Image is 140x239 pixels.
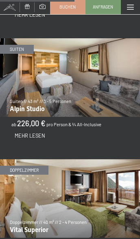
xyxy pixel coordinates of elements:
[86,0,120,14] a: Anfragen
[15,132,45,139] span: Mehr Lesen
[15,13,45,18] a: Mehr Lesen
[17,119,46,128] b: 226,00 €
[15,11,45,18] span: Mehr Lesen
[15,134,45,138] a: Mehr Lesen
[93,4,113,10] span: Anfragen
[46,122,101,127] span: pro Person & ¾ All-Inclusive
[59,4,76,10] span: Buchen
[50,0,85,14] a: Buchen
[11,122,16,127] span: ab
